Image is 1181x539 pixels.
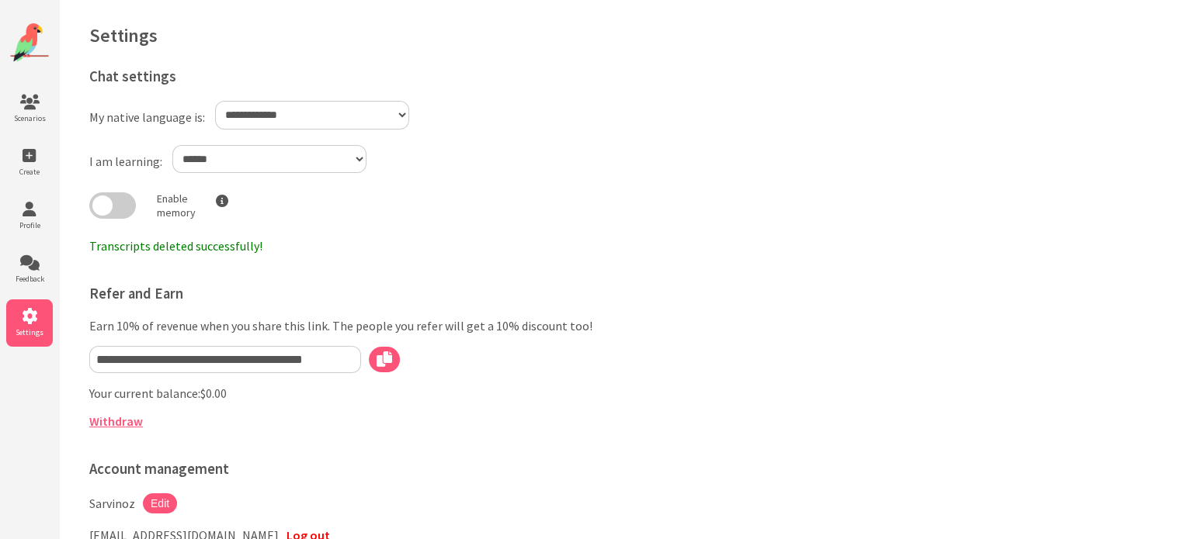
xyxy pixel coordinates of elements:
[6,274,53,284] span: Feedback
[143,493,177,513] button: Edit
[89,385,726,401] p: Your current balance:
[6,327,53,337] span: Settings
[89,67,726,85] h3: Chat settings
[6,220,53,230] span: Profile
[89,23,1150,47] h1: Settings
[6,113,53,123] span: Scenarios
[89,318,726,333] p: Earn 10% of revenue when you share this link. The people you refer will get a 10% discount too!
[6,167,53,177] span: Create
[157,192,196,219] p: Enable memory
[89,460,726,478] h3: Account management
[89,413,143,429] a: Withdraw
[89,494,135,514] p: Sarvinoz
[89,154,162,169] label: I am learning:
[89,285,726,302] h3: Refer and Earn
[89,109,205,125] label: My native language is:
[89,238,726,254] div: Transcripts deleted successfully!
[200,385,227,401] span: $0.00
[10,23,49,62] img: Website Logo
